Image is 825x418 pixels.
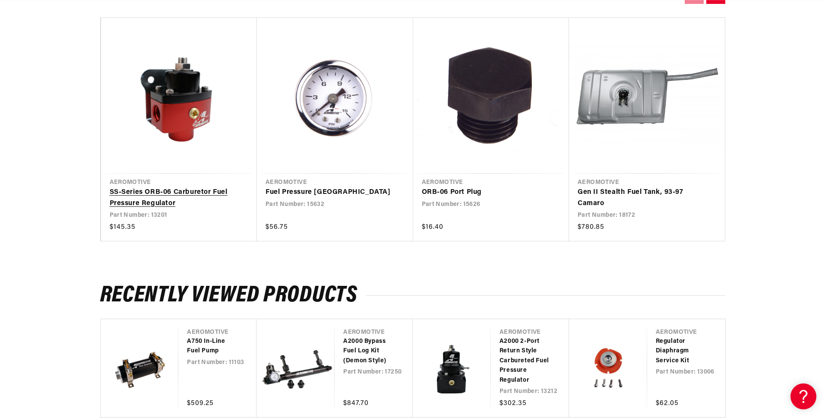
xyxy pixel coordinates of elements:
[499,337,552,385] a: A2000 2-Port Return Style Carbureted Fuel Pressure Regulator
[100,285,725,306] h2: Recently Viewed Products
[656,337,708,366] a: Regulator Diaphragm Service Kit
[266,187,396,198] a: Fuel Pressure [GEOGRAPHIC_DATA]
[110,187,240,209] a: SS-Series ORB-06 Carburetor Fuel Pressure Regulator
[343,337,395,366] a: A2000 Bypass Fuel Log Kit (Demon Style)
[422,187,552,198] a: ORB-06 Port Plug
[100,319,725,418] ul: Slider
[578,187,708,209] a: Gen II Stealth Fuel Tank, 93-97 Camaro
[100,17,725,241] ul: Slider
[187,337,239,356] a: A750 In-Line Fuel Pump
